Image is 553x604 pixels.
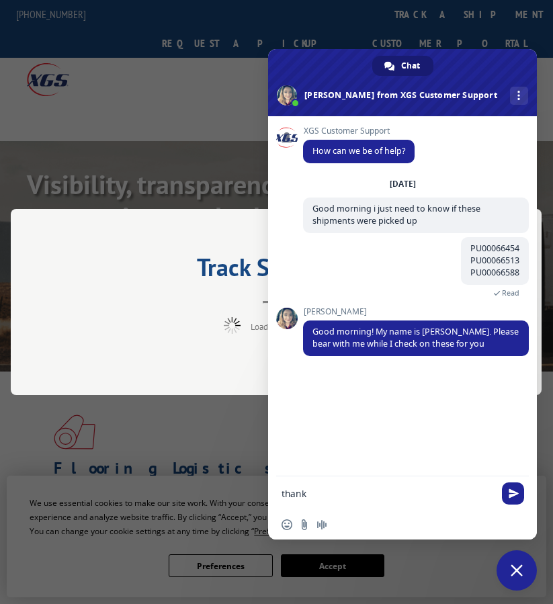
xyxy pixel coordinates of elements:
div: [DATE] [390,180,416,188]
span: Send a file [299,519,310,530]
span: XGS Customer Support [303,126,415,136]
span: [PERSON_NAME] [303,307,529,316]
span: Insert an emoji [282,519,292,530]
span: PU00066454 PU00066513 PU00066588 [470,243,519,278]
h2: Track Shipment [78,258,474,284]
textarea: Compose your message... [282,488,494,500]
span: Good morning! My name is [PERSON_NAME]. Please bear with me while I check on these for you [312,326,519,349]
img: xgs-loading [224,317,241,334]
div: Chat [372,56,433,76]
span: How can we be of help? [312,145,405,157]
span: Loading tracking data... [251,321,335,333]
span: Send [502,482,524,505]
span: Good morning i just need to know if these shipments were picked up [312,203,480,226]
div: More channels [510,87,528,105]
span: Read [502,288,519,298]
div: Close chat [497,550,537,591]
span: Chat [401,56,420,76]
span: Audio message [316,519,327,530]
